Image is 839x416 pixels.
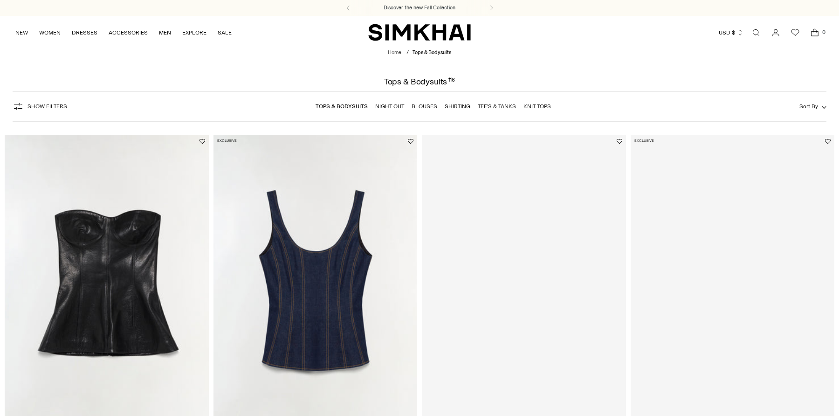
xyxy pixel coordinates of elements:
[448,77,455,86] div: 116
[72,22,97,43] a: DRESSES
[805,23,824,42] a: Open cart modal
[445,103,470,110] a: Shirting
[747,23,765,42] a: Open search modal
[316,97,551,116] nav: Linked collections
[412,103,437,110] a: Blouses
[218,22,232,43] a: SALE
[719,22,743,43] button: USD $
[819,28,828,36] span: 0
[413,49,451,55] span: Tops & Bodysuits
[13,99,67,114] button: Show Filters
[316,103,368,110] a: Tops & Bodysuits
[799,103,818,110] span: Sort By
[406,49,409,57] div: /
[159,22,171,43] a: MEN
[375,103,404,110] a: Night Out
[388,49,451,57] nav: breadcrumbs
[825,139,831,144] button: Add to Wishlist
[15,22,28,43] a: NEW
[109,22,148,43] a: ACCESSORIES
[617,139,622,144] button: Add to Wishlist
[388,49,401,55] a: Home
[523,103,551,110] a: Knit Tops
[199,139,205,144] button: Add to Wishlist
[39,22,61,43] a: WOMEN
[384,77,455,86] h1: Tops & Bodysuits
[384,4,455,12] a: Discover the new Fall Collection
[408,139,413,144] button: Add to Wishlist
[368,23,471,42] a: SIMKHAI
[28,103,67,110] span: Show Filters
[478,103,516,110] a: Tee's & Tanks
[182,22,206,43] a: EXPLORE
[766,23,785,42] a: Go to the account page
[799,101,826,111] button: Sort By
[786,23,805,42] a: Wishlist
